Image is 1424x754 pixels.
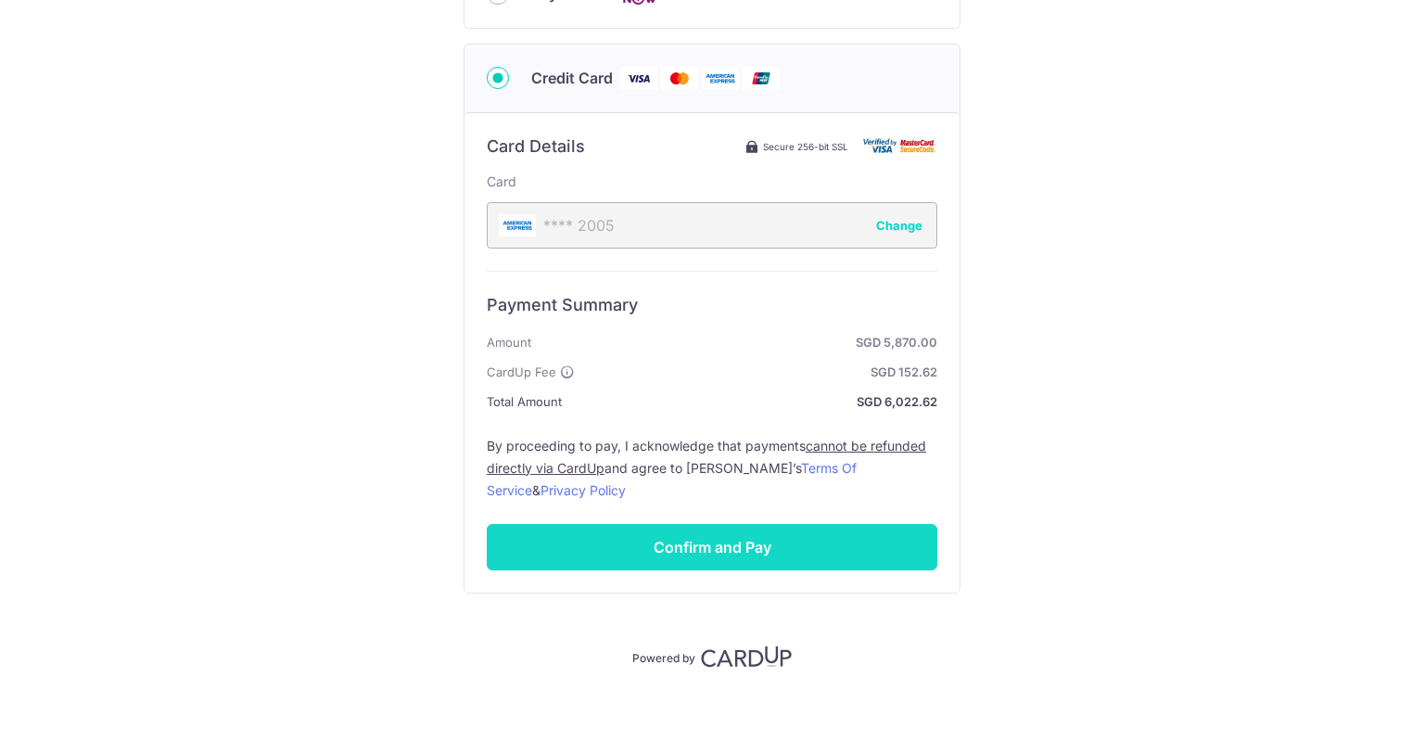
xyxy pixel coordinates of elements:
label: By proceeding to pay, I acknowledge that payments and agree to [PERSON_NAME]’s & [487,435,937,502]
a: Privacy Policy [540,482,626,498]
label: Card [487,173,516,191]
img: Union Pay [743,67,780,90]
u: cannot be refunded directly via CardUp [487,438,926,476]
img: Mastercard [661,67,698,90]
span: Total Amount [487,390,562,413]
strong: SGD 6,022.62 [569,390,937,413]
a: Terms Of Service [487,460,857,498]
img: Visa [620,67,657,90]
span: CardUp Fee [487,361,556,383]
h6: Card Details [487,135,585,158]
img: Card secure [863,138,937,154]
button: Change [876,216,922,235]
img: CardUp [701,645,792,668]
span: Credit Card [531,67,613,89]
span: Secure 256-bit SSL [763,139,848,154]
h6: Payment Summary [487,294,937,316]
p: Powered by [632,647,695,666]
strong: SGD 152.62 [582,361,937,383]
input: Confirm and Pay [487,524,937,570]
span: Amount [487,331,531,353]
img: American Express [702,67,739,90]
strong: SGD 5,870.00 [539,331,937,353]
div: Credit Card Visa Mastercard American Express Union Pay [487,67,937,90]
